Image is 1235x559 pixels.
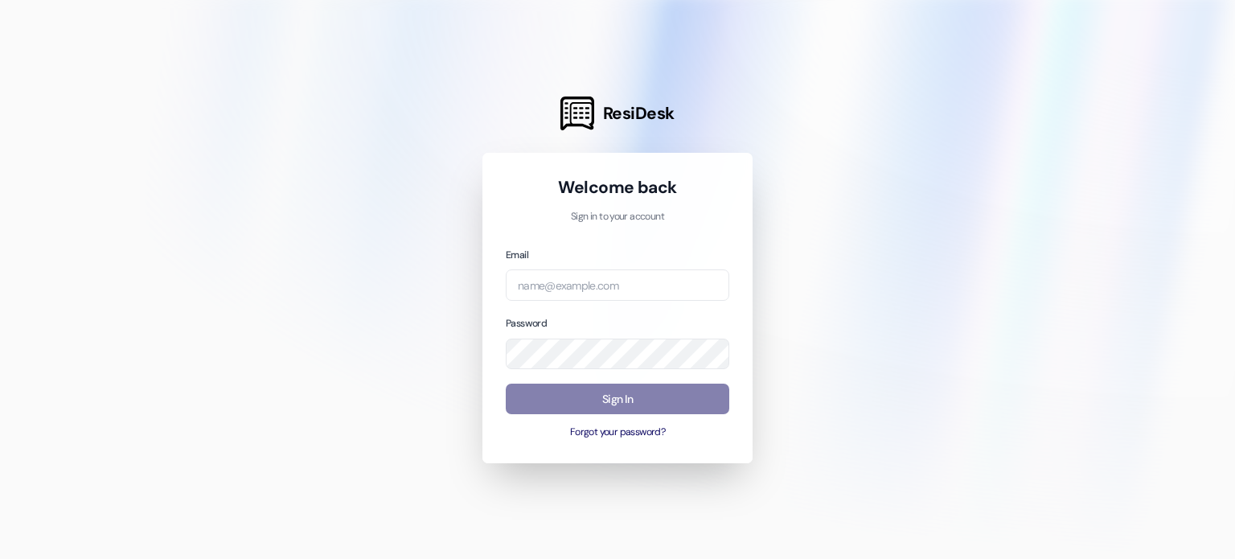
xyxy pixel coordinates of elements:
label: Password [506,317,547,330]
p: Sign in to your account [506,210,729,224]
span: ResiDesk [603,102,675,125]
h1: Welcome back [506,176,729,199]
img: ResiDesk Logo [560,97,594,130]
button: Sign In [506,384,729,415]
label: Email [506,249,528,261]
button: Forgot your password? [506,425,729,440]
input: name@example.com [506,269,729,301]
